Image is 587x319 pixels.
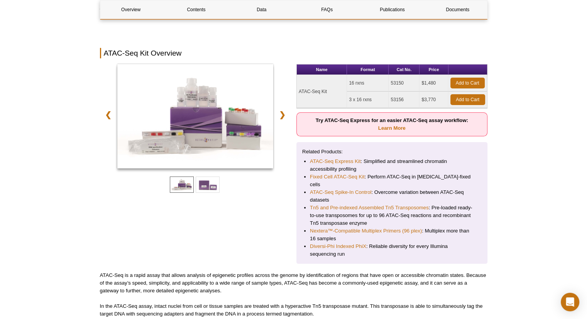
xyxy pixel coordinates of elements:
a: ATAC-Seq Spike-In Control [310,188,371,196]
a: Contents [166,0,227,19]
a: Data [231,0,292,19]
a: Diversi-Phi Indexed PhiX [310,243,366,250]
li: : Overcome variation between ATAC-Seq datasets [310,188,474,204]
td: 3 x 16 rxns [347,92,389,108]
a: Tn5 and Pre-indexed Assembled Tn5 Transposomes [310,204,429,212]
div: Open Intercom Messenger [561,293,579,311]
th: Name [297,64,347,75]
li: : Pre-loaded ready-to-use transposomes for up to 96 ATAC-Seq reactions and recombinant Tn5 transp... [310,204,474,227]
h2: ATAC-Seq Kit Overview [100,48,487,58]
td: 53156 [389,92,420,108]
a: ATAC-Seq Express Kit [310,158,360,165]
li: : Simplified and streamlined chromatin accessibility profiling [310,158,474,173]
a: ❮ [100,106,117,124]
a: Nextera™-Compatible Multiplex Primers (96 plex) [310,227,422,235]
a: Publications [362,0,423,19]
strong: Try ATAC-Seq Express for an easier ATAC-Seq assay workflow: [316,117,468,131]
p: ATAC-Seq is a rapid assay that allows analysis of epigenetic profiles across the genome by identi... [100,271,487,295]
td: 53150 [389,75,420,92]
li: : Perform ATAC-Seq in [MEDICAL_DATA]-fixed cells [310,173,474,188]
a: ATAC-Seq Kit [117,64,274,171]
th: Cat No. [389,64,420,75]
td: 16 rxns [347,75,389,92]
a: ❯ [274,106,291,124]
a: Add to Cart [450,78,485,88]
a: Fixed Cell ATAC-Seq Kit [310,173,365,181]
td: ATAC-Seq Kit [297,75,347,108]
td: $3,770 [420,92,448,108]
li: : Multiplex more than 16 samples [310,227,474,243]
th: Price [420,64,448,75]
p: In the ATAC-Seq assay, intact nuclei from cell or tissue samples are treated with a hyperactive T... [100,302,487,318]
th: Format [347,64,389,75]
a: Overview [100,0,162,19]
a: Add to Cart [450,94,485,105]
td: $1,480 [420,75,448,92]
a: FAQs [296,0,357,19]
a: Learn More [378,125,406,131]
p: Related Products: [302,148,482,156]
img: ATAC-Seq Kit [117,64,274,168]
a: Documents [427,0,488,19]
li: : Reliable diversity for every Illumina sequencing run [310,243,474,258]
